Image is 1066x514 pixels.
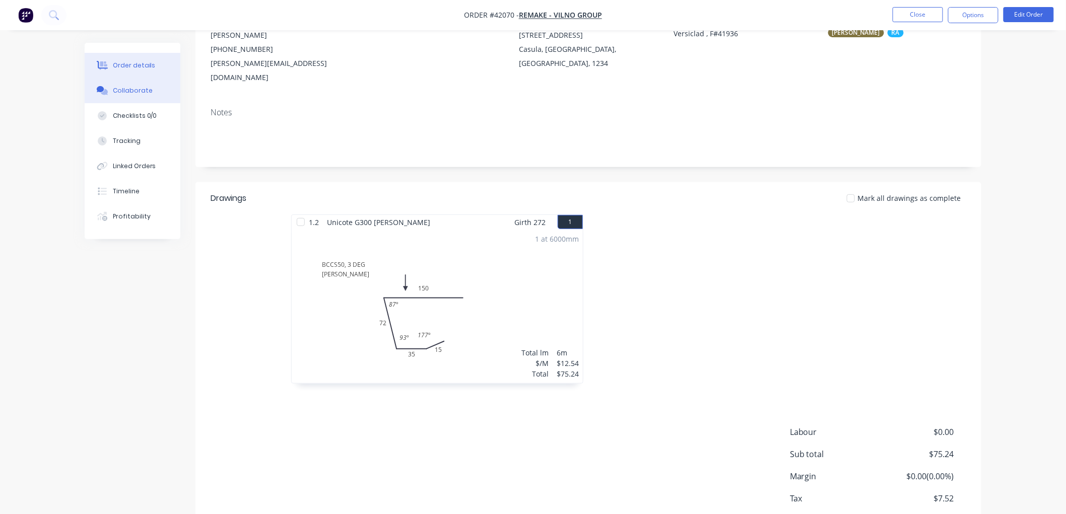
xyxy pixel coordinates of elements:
div: [PERSON_NAME] [828,28,884,37]
img: Factory [18,8,33,23]
span: Order #42070 - [464,11,519,20]
span: Labour [790,426,880,438]
div: Checklists 0/0 [113,111,157,120]
span: Unicote G300 [PERSON_NAME] [323,215,434,230]
a: REMAKE - VILNO GROUP [519,11,602,20]
button: Close [893,7,943,22]
div: Drawings [211,192,246,204]
button: 1 [558,215,583,229]
button: Collaborate [85,78,180,103]
div: Notes [211,108,966,117]
div: [STREET_ADDRESS] [519,28,657,42]
div: [PERSON_NAME][EMAIL_ADDRESS][DOMAIN_NAME] [211,56,349,85]
button: Order details [85,53,180,78]
button: Options [948,7,998,23]
button: Linked Orders [85,154,180,179]
button: Tracking [85,128,180,154]
div: Total lm [521,347,549,358]
div: Versiclad , F#41936 [674,28,800,42]
div: Collaborate [113,86,153,95]
div: [PERSON_NAME][PHONE_NUMBER][PERSON_NAME][EMAIL_ADDRESS][DOMAIN_NAME] [211,28,349,85]
div: [PHONE_NUMBER] [211,42,349,56]
div: [STREET_ADDRESS]Casula, [GEOGRAPHIC_DATA], [GEOGRAPHIC_DATA], 1234 [519,28,657,70]
div: 6m [557,347,579,358]
span: $7.52 [880,492,954,504]
span: Sub total [790,448,880,460]
span: $75.24 [880,448,954,460]
div: [PERSON_NAME] [211,28,349,42]
span: Mark all drawings as complete [858,193,961,203]
div: Casula, [GEOGRAPHIC_DATA], [GEOGRAPHIC_DATA], 1234 [519,42,657,70]
div: $12.54 [557,358,579,369]
div: BCCS50, 3 DEG[PERSON_NAME]153572150177º93º87º1 at 6000mmTotal lm$/MTotal6m$12.54$75.24 [292,230,583,383]
span: 1.2 [305,215,323,230]
div: $/M [521,358,549,369]
div: Total [521,369,549,379]
button: Timeline [85,179,180,204]
span: Girth 272 [514,215,546,230]
div: Profitability [113,212,151,221]
button: Profitability [85,204,180,229]
div: Order details [113,61,156,70]
span: $0.00 [880,426,954,438]
button: Edit Order [1004,7,1054,22]
div: Linked Orders [113,162,156,171]
div: $75.24 [557,369,579,379]
div: 1 at 6000mm [535,234,579,244]
div: Tracking [113,136,141,145]
span: $0.00 ( 0.00 %) [880,470,954,482]
div: RA [888,28,904,37]
span: Tax [790,492,880,504]
div: Timeline [113,187,140,196]
span: Margin [790,470,880,482]
button: Checklists 0/0 [85,103,180,128]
